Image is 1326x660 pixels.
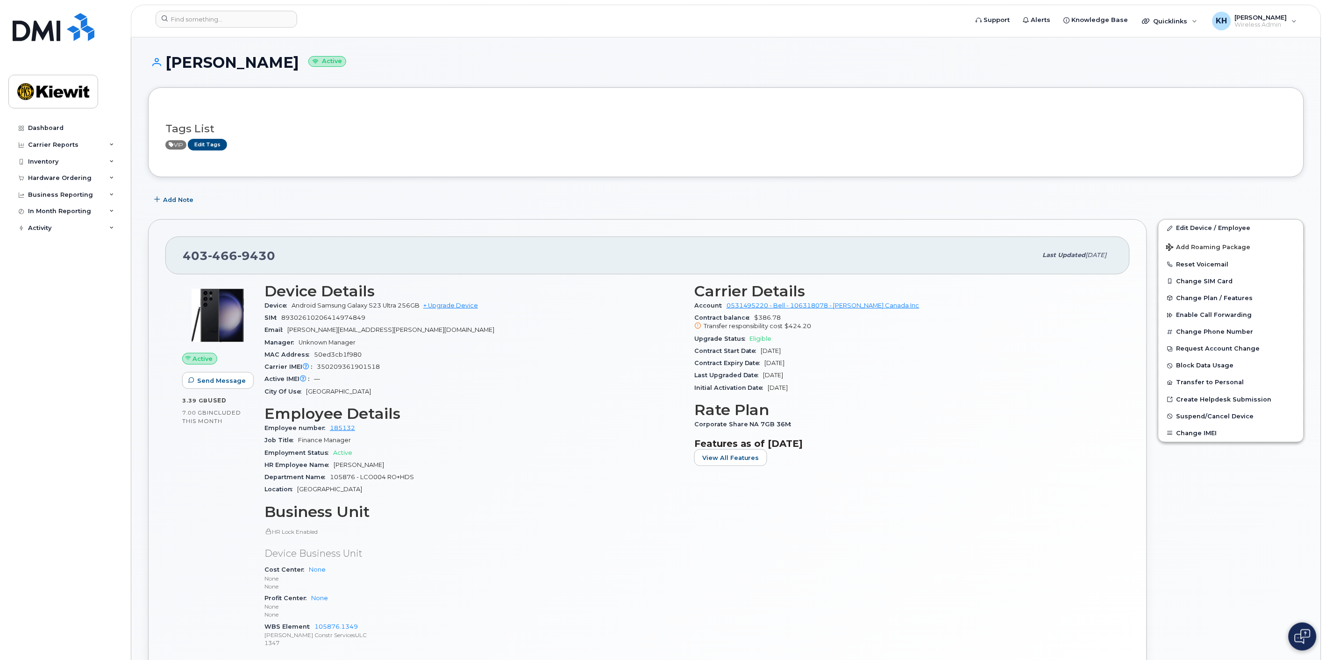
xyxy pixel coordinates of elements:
[264,388,306,395] span: City Of Use
[750,335,772,342] span: Eligible
[311,595,328,602] a: None
[1176,312,1252,319] span: Enable Call Forwarding
[694,335,750,342] span: Upgrade Status
[264,405,683,422] h3: Employee Details
[264,339,299,346] span: Manager
[148,54,1304,71] h1: [PERSON_NAME]
[1159,340,1304,357] button: Request Account Change
[694,314,755,321] span: Contract balance
[1166,244,1251,252] span: Add Roaming Package
[163,195,193,204] span: Add Note
[1043,251,1086,258] span: Last updated
[694,314,1113,331] span: $386.78
[264,547,683,560] p: Device Business Unit
[190,287,246,344] img: image20231002-3703462-ulynm1.jpeg
[1295,629,1311,644] img: Open chat
[1176,294,1253,301] span: Change Plan / Features
[1159,323,1304,340] button: Change Phone Number
[264,574,683,582] p: None
[264,283,683,300] h3: Device Details
[704,323,783,330] span: Transfer responsibility cost
[423,302,478,309] a: + Upgrade Device
[1176,413,1254,420] span: Suspend/Cancel Device
[264,566,309,573] span: Cost Center
[330,473,414,481] span: 105876 - LCO004 RO+HDS
[264,314,281,321] span: SIM
[1086,251,1107,258] span: [DATE]
[1159,290,1304,307] button: Change Plan / Features
[264,486,297,493] span: Location
[694,384,768,391] span: Initial Activation Date
[768,384,788,391] span: [DATE]
[314,351,362,358] span: 50ed3cb1f980
[148,191,201,208] button: Add Note
[299,339,356,346] span: Unknown Manager
[197,376,246,385] span: Send Message
[264,528,683,536] p: HR Lock Enabled
[694,302,727,309] span: Account
[306,388,371,395] span: [GEOGRAPHIC_DATA]
[182,409,207,416] span: 7.00 GB
[1159,391,1304,408] a: Create Helpdesk Submission
[264,375,314,382] span: Active IMEI
[1159,256,1304,273] button: Reset Voicemail
[694,359,765,366] span: Contract Expiry Date
[298,437,351,444] span: Finance Manager
[314,375,320,382] span: —
[694,372,763,379] span: Last Upgraded Date
[264,603,683,610] p: None
[330,424,355,431] a: 185132
[264,302,292,309] span: Device
[264,503,683,520] h3: Business Unit
[182,372,254,389] button: Send Message
[309,566,326,573] a: None
[785,323,812,330] span: $424.20
[264,363,317,370] span: Carrier IMEI
[292,302,420,309] span: Android Samsung Galaxy S23 Ultra 256GB
[264,595,311,602] span: Profit Center
[264,424,330,431] span: Employee number
[264,473,330,481] span: Department Name
[694,449,767,466] button: View All Features
[694,402,1113,418] h3: Rate Plan
[727,302,920,309] a: 0531495220 - Bell - 106318078 - [PERSON_NAME] Canada Inc
[264,631,683,639] p: [PERSON_NAME] Constr ServicesULC
[287,326,494,333] span: [PERSON_NAME][EMAIL_ADDRESS][PERSON_NAME][DOMAIN_NAME]
[694,438,1113,449] h3: Features as of [DATE]
[1159,357,1304,374] button: Block Data Usage
[694,347,761,354] span: Contract Start Date
[1159,307,1304,323] button: Enable Call Forwarding
[188,139,227,151] a: Edit Tags
[694,421,796,428] span: Corporate Share NA 7GB 36M
[763,372,784,379] span: [DATE]
[1159,425,1304,442] button: Change IMEI
[237,249,275,263] span: 9430
[1159,237,1304,256] button: Add Roaming Package
[208,249,237,263] span: 466
[308,56,346,67] small: Active
[183,249,275,263] span: 403
[182,397,208,404] span: 3.39 GB
[264,639,683,647] p: 1347
[264,449,333,456] span: Employment Status
[165,140,186,150] span: Active
[702,453,759,462] span: View All Features
[264,582,683,590] p: None
[314,623,358,630] a: 105876.1349
[193,354,213,363] span: Active
[208,397,227,404] span: used
[333,449,352,456] span: Active
[1159,408,1304,425] button: Suspend/Cancel Device
[761,347,781,354] span: [DATE]
[264,351,314,358] span: MAC Address
[264,437,298,444] span: Job Title
[264,326,287,333] span: Email
[264,610,683,618] p: None
[1159,374,1304,391] button: Transfer to Personal
[317,363,380,370] span: 350209361901518
[297,486,362,493] span: [GEOGRAPHIC_DATA]
[182,409,241,424] span: included this month
[1159,273,1304,290] button: Change SIM Card
[264,623,314,630] span: WBS Element
[264,461,334,468] span: HR Employee Name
